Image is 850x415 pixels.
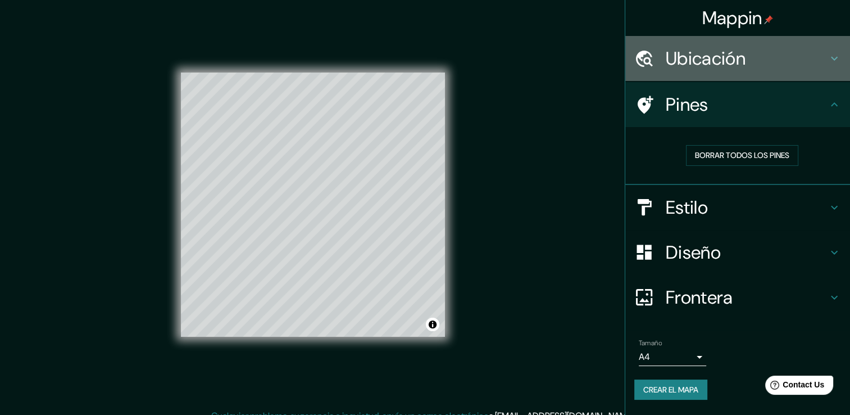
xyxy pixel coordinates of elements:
[625,185,850,230] div: Estilo
[695,148,789,163] font: Borrar todos los pines
[666,93,828,116] h4: Pines
[639,348,706,366] div: A4
[639,338,662,348] label: Tamaño
[625,82,850,127] div: Pines
[666,196,828,219] h4: Estilo
[426,318,439,331] button: Alternar atribución
[625,36,850,81] div: Ubicación
[643,383,698,397] font: Crear el mapa
[666,47,828,70] h4: Ubicación
[625,275,850,320] div: Frontera
[750,371,838,403] iframe: Help widget launcher
[702,6,762,30] font: Mappin
[764,15,773,24] img: pin-icon.png
[666,241,828,264] h4: Diseño
[686,145,798,166] button: Borrar todos los pines
[625,230,850,275] div: Diseño
[634,380,707,400] button: Crear el mapa
[666,286,828,309] h4: Frontera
